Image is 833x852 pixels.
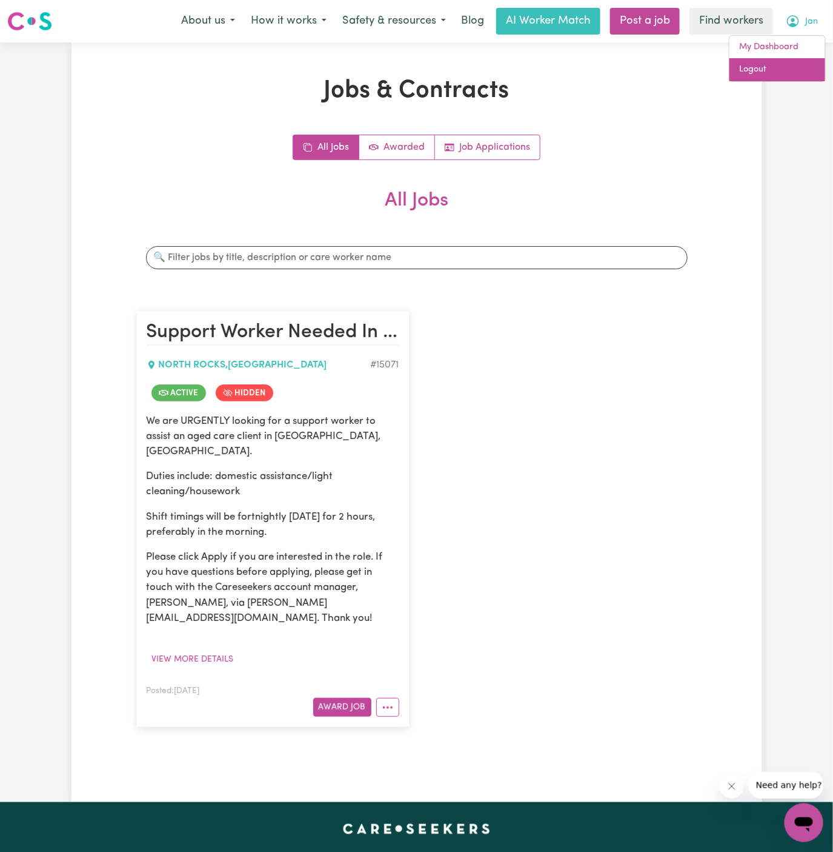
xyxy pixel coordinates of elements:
[359,135,435,159] a: Active jobs
[147,469,399,499] p: Duties include: domestic assistance/light cleaning/housework
[749,772,823,799] iframe: Message from company
[243,8,334,34] button: How it works
[729,35,826,82] div: My Account
[147,358,371,372] div: NORTH ROCKS , [GEOGRAPHIC_DATA]
[173,8,243,34] button: About us
[216,384,273,401] span: Job is hidden
[720,774,744,799] iframe: Close message
[146,246,688,269] input: 🔍 Filter jobs by title, description or care worker name
[785,803,823,842] iframe: Button to launch messaging window
[435,135,540,159] a: Job applications
[334,8,454,34] button: Safety & resources
[147,509,399,540] p: Shift timings will be fortnightly [DATE] for 2 hours, preferably in the morning.
[454,8,491,35] a: Blog
[147,414,399,460] p: We are URGENTLY looking for a support worker to assist an aged care client in [GEOGRAPHIC_DATA], ...
[147,650,239,669] button: View more details
[371,358,399,372] div: Job ID #15071
[313,698,371,717] button: Award Job
[293,135,359,159] a: All jobs
[778,8,826,34] button: My Account
[147,321,399,345] h2: Support Worker Needed In North Rocks, NSW
[147,549,399,626] p: Please click Apply if you are interested in the role. If you have questions before applying, plea...
[729,58,825,81] a: Logout
[805,15,818,29] span: Jan
[7,7,52,35] a: Careseekers logo
[147,687,200,695] span: Posted: [DATE]
[496,8,600,35] a: AI Worker Match
[343,824,490,834] a: Careseekers home page
[136,76,697,106] h1: Jobs & Contracts
[729,36,825,59] a: My Dashboard
[136,189,697,232] h2: All Jobs
[376,698,399,717] button: More options
[151,384,206,401] span: Job is active
[7,10,52,32] img: Careseekers logo
[610,8,680,35] a: Post a job
[689,8,773,35] a: Find workers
